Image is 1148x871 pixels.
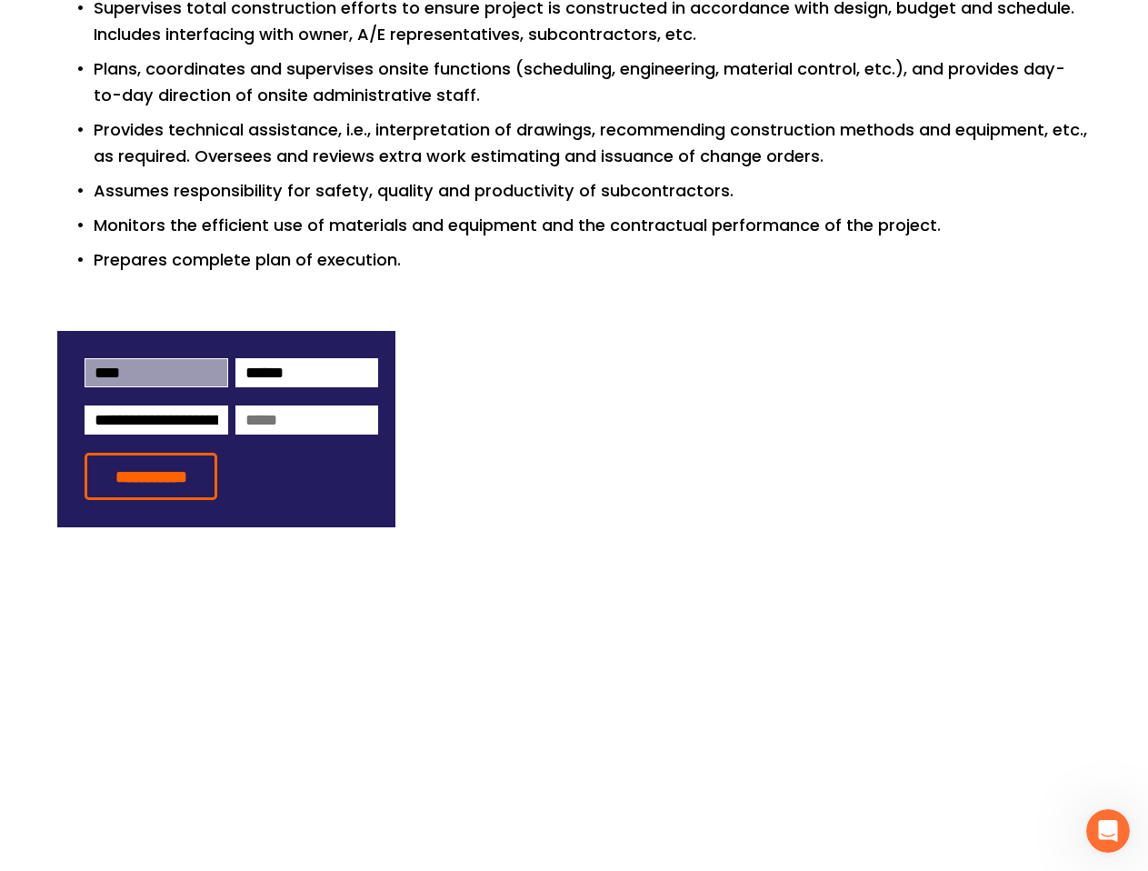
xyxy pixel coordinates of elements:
iframe: Intercom live chat [1086,809,1130,853]
p: Plans, coordinates and supervises onsite functions (scheduling, engineering, material control, et... [94,56,1091,109]
p: Monitors the efficient use of materials and equipment and the contractual performance of the proj... [94,213,1091,239]
p: Prepares complete plan of execution. [94,247,1091,274]
p: Assumes responsibility for safety, quality and productivity of subcontractors. [94,178,1091,205]
p: Provides technical assistance, i.e., interpretation of drawings, recommending construction method... [94,117,1091,170]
